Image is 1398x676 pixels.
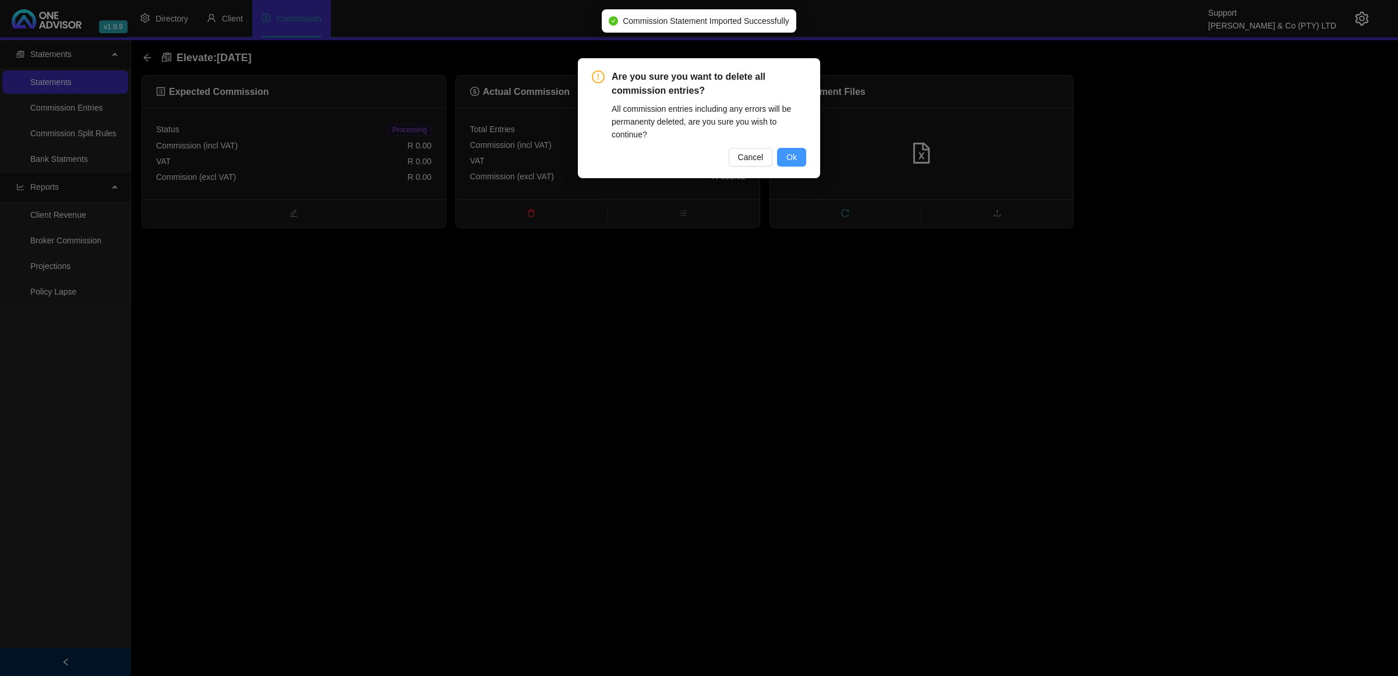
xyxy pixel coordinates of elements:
span: Commission Statement Imported Successfully [623,15,789,27]
span: exclamation-circle [592,70,605,83]
div: All commission entries including any errors will be permanenty deleted, are you sure you wish to ... [612,102,806,141]
span: Cancel [738,151,764,164]
span: Ok [786,151,797,164]
span: Are you sure you want to delete all commission entries? [612,70,806,98]
span: check-circle [609,16,618,26]
button: Cancel [729,148,773,167]
button: Ok [777,148,806,167]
